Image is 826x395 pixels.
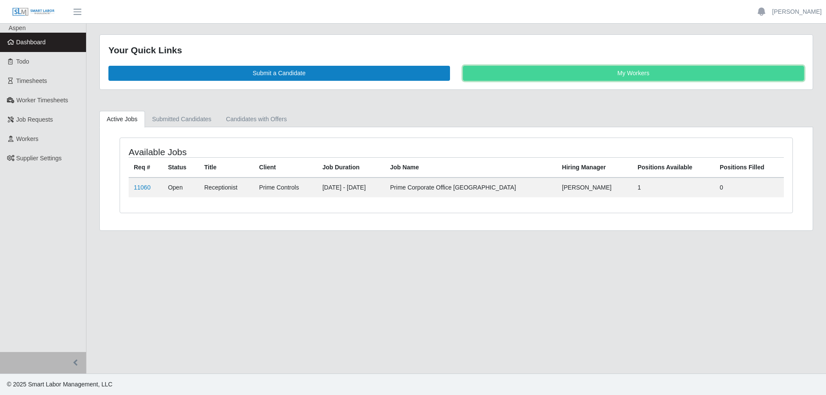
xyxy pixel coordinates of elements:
a: 11060 [134,184,151,191]
td: Prime Controls [254,178,317,197]
th: Job Name [385,157,557,178]
span: © 2025 Smart Labor Management, LLC [7,381,112,388]
a: My Workers [463,66,804,81]
img: SLM Logo [12,7,55,17]
a: Submit a Candidate [108,66,450,81]
td: Receptionist [199,178,254,197]
span: Dashboard [16,39,46,46]
th: Req # [129,157,163,178]
td: Open [163,178,199,197]
th: Client [254,157,317,178]
td: 0 [715,178,784,197]
a: [PERSON_NAME] [772,7,822,16]
th: Positions Available [632,157,715,178]
div: Your Quick Links [108,43,804,57]
span: Job Requests [16,116,53,123]
th: Hiring Manager [557,157,632,178]
a: Candidates with Offers [219,111,294,128]
a: Submitted Candidates [145,111,219,128]
td: [PERSON_NAME] [557,178,632,197]
td: 1 [632,178,715,197]
td: Prime Corporate Office [GEOGRAPHIC_DATA] [385,178,557,197]
span: Todo [16,58,29,65]
th: Title [199,157,254,178]
span: Worker Timesheets [16,97,68,104]
span: Aspen [9,24,26,31]
span: Workers [16,135,39,142]
th: Job Duration [317,157,385,178]
span: Supplier Settings [16,155,62,162]
th: Status [163,157,199,178]
td: [DATE] - [DATE] [317,178,385,197]
a: Active Jobs [99,111,145,128]
span: Timesheets [16,77,47,84]
th: Positions Filled [715,157,784,178]
h4: Available Jobs [129,147,394,157]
